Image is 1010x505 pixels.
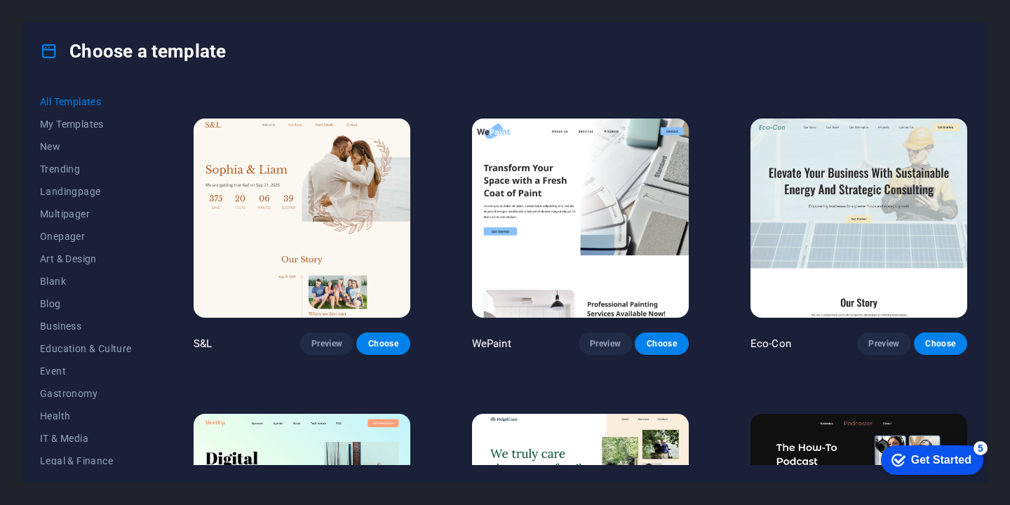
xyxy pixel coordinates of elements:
[40,405,132,427] button: Health
[750,119,967,318] img: Eco-Con
[40,337,132,360] button: Education & Culture
[40,427,132,450] button: IT & Media
[868,338,899,349] span: Preview
[40,276,132,287] span: Blank
[40,119,132,130] span: My Templates
[41,15,102,28] div: Get Started
[579,332,632,355] button: Preview
[40,433,132,444] span: IT & Media
[311,338,342,349] span: Preview
[40,96,132,107] span: All Templates
[40,455,132,466] span: Legal & Finance
[104,3,118,17] div: 5
[590,338,621,349] span: Preview
[40,450,132,472] button: Legal & Finance
[40,410,132,422] span: Health
[368,338,398,349] span: Choose
[356,332,410,355] button: Choose
[40,158,132,180] button: Trending
[40,208,132,220] span: Multipager
[11,7,114,36] div: Get Started 5 items remaining, 0% complete
[300,332,353,355] button: Preview
[750,337,791,351] p: Eco-Con
[194,337,212,351] p: S&L
[40,343,132,354] span: Education & Culture
[40,225,132,248] button: Onepager
[40,365,132,377] span: Event
[40,321,132,332] span: Business
[472,337,511,351] p: WePaint
[40,231,132,242] span: Onepager
[40,248,132,270] button: Art & Design
[40,270,132,292] button: Blank
[925,338,956,349] span: Choose
[40,388,132,399] span: Gastronomy
[40,113,132,135] button: My Templates
[40,298,132,309] span: Blog
[646,338,677,349] span: Choose
[40,203,132,225] button: Multipager
[40,360,132,382] button: Event
[914,332,967,355] button: Choose
[40,40,226,62] h4: Choose a template
[40,135,132,158] button: New
[40,292,132,315] button: Blog
[40,315,132,337] button: Business
[857,332,910,355] button: Preview
[40,186,132,197] span: Landingpage
[194,119,410,318] img: S&L
[40,141,132,152] span: New
[40,90,132,113] button: All Templates
[472,119,689,318] img: WePaint
[40,253,132,264] span: Art & Design
[40,382,132,405] button: Gastronomy
[40,163,132,175] span: Trending
[635,332,688,355] button: Choose
[40,180,132,203] button: Landingpage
